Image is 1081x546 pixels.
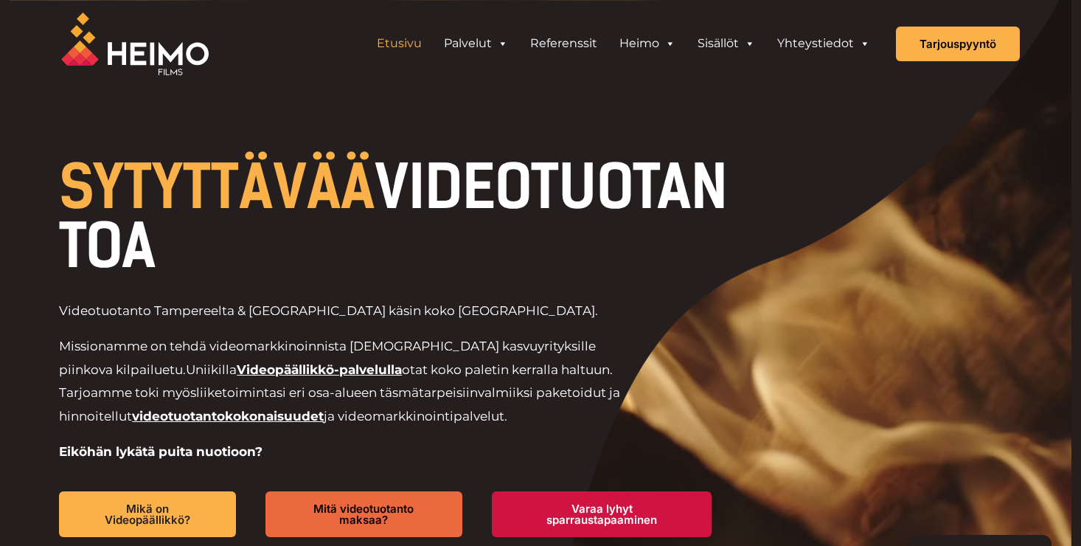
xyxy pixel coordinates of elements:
a: Tarjouspyyntö [896,27,1020,61]
span: valmiiksi paketoidut ja hinnoitellut [59,385,620,424]
span: Mikä on Videopäällikkö? [83,503,212,525]
span: Uniikilla [186,362,237,377]
a: Mikä on Videopäällikkö? [59,491,236,537]
p: Videotuotanto Tampereelta & [GEOGRAPHIC_DATA] käsin koko [GEOGRAPHIC_DATA]. [59,300,641,323]
a: Etusivu [366,29,433,58]
span: liiketoimintasi eri osa-alueen täsmätarpeisiin [196,385,478,400]
a: Referenssit [519,29,608,58]
a: Yhteystiedot [766,29,881,58]
a: videotuotantokokonaisuudet [132,409,324,424]
a: Sisällöt [687,29,766,58]
aside: Header Widget 1 [358,29,889,58]
p: Missionamme on tehdä videomarkkinoinnista [DEMOGRAPHIC_DATA] kasvuyrityksille piinkova kilpailuetu. [59,335,641,428]
img: Heimo Filmsin logo [61,13,209,75]
h1: VIDEOTUOTANTOA [59,158,741,276]
a: Palvelut [433,29,519,58]
span: ja videomarkkinointipalvelut. [324,409,507,424]
span: SYTYTTÄVÄÄ [59,152,375,223]
a: Videopäällikkö-palvelulla [237,362,402,377]
a: Varaa lyhyt sparraustapaaminen [492,491,712,537]
span: Mitä videotuotanto maksaa? [289,503,439,525]
a: Mitä videotuotanto maksaa? [265,491,462,537]
strong: Eiköhän lykätä puita nuotioon? [59,444,263,459]
span: Varaa lyhyt sparraustapaaminen [515,503,688,525]
a: Heimo [608,29,687,58]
